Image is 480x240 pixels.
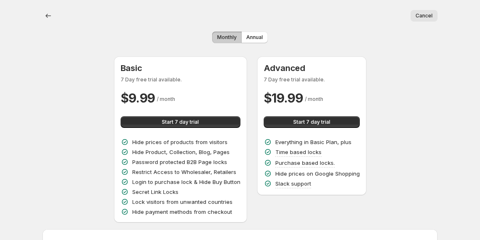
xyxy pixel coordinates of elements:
p: Purchase based locks. [275,159,335,167]
h2: $ 19.99 [264,90,303,106]
p: Secret Link Locks [132,188,178,196]
p: 7 Day free trial available. [264,76,360,83]
p: Time based locks [275,148,322,156]
button: Cancel [411,10,438,22]
h3: Advanced [264,63,360,73]
p: Hide prices of products from visitors [132,138,228,146]
button: Back [42,10,54,22]
span: Annual [246,34,263,41]
span: Start 7 day trial [293,119,330,125]
button: Monthly [212,32,242,43]
span: / month [305,96,323,102]
span: Monthly [217,34,237,41]
p: Restrict Access to Wholesaler, Retailers [132,168,236,176]
span: Cancel [416,12,433,19]
p: Hide Product, Collection, Blog, Pages [132,148,230,156]
p: Password protected B2B Page locks [132,158,227,166]
p: Hide prices on Google Shopping [275,169,360,178]
p: Login to purchase lock & Hide Buy Button [132,178,240,186]
p: Hide payment methods from checkout [132,208,232,216]
span: Start 7 day trial [162,119,199,125]
button: Start 7 day trial [121,116,240,128]
p: Slack support [275,179,311,188]
h3: Basic [121,63,240,73]
p: Lock visitors from unwanted countries [132,198,233,206]
span: / month [157,96,175,102]
h2: $ 9.99 [121,90,156,106]
p: 7 Day free trial available. [121,76,240,83]
button: Annual [241,32,268,43]
p: Everything in Basic Plan, plus [275,138,351,146]
button: Start 7 day trial [264,116,360,128]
